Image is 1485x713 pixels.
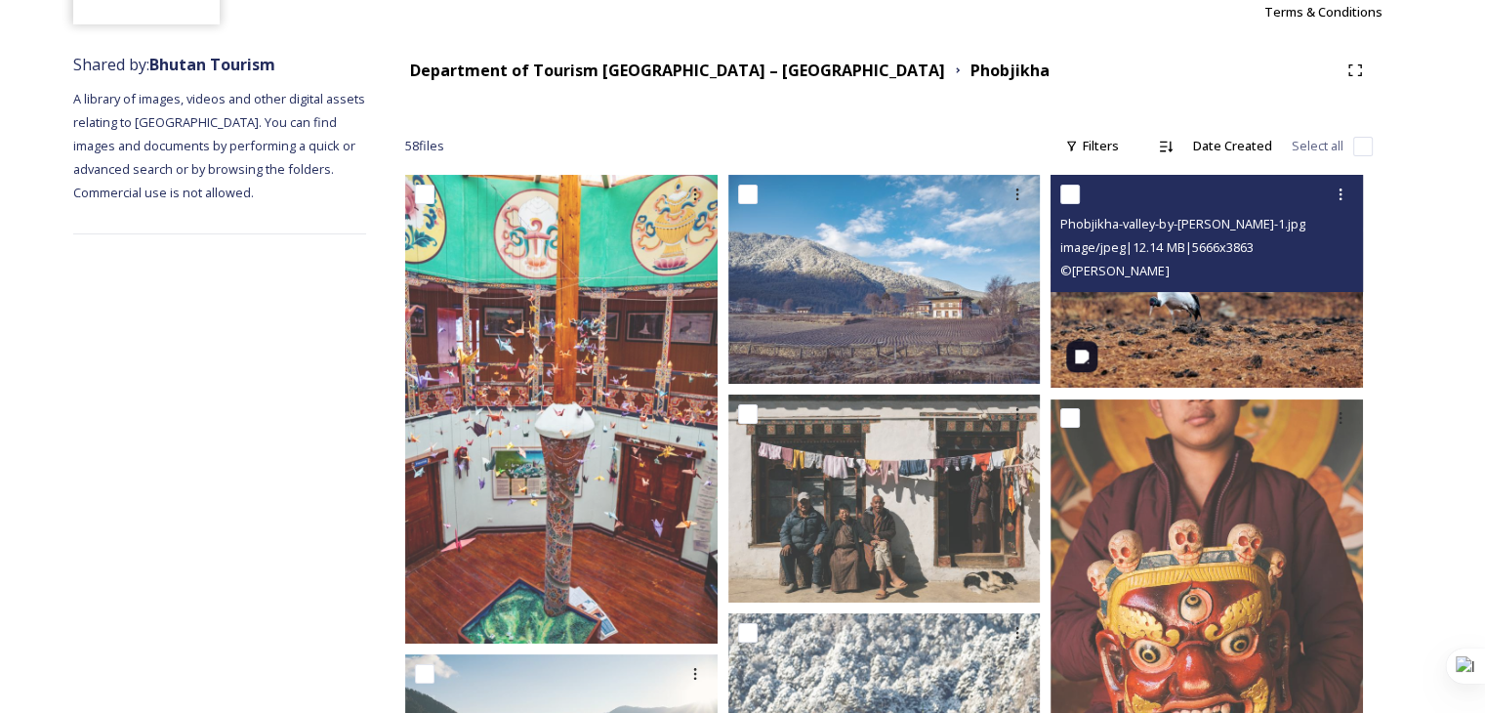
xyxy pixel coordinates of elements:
strong: Phobjikha [970,60,1050,81]
span: Select all [1292,137,1343,155]
img: Phobjikha-valley-by-Alicia-Warner-34.jpg [728,175,1041,383]
strong: Department of Tourism [GEOGRAPHIC_DATA] – [GEOGRAPHIC_DATA] [410,60,945,81]
span: © [PERSON_NAME] [1060,262,1169,279]
img: Phobjikha-valley-by-Alicia-Warner-4.jpg [405,175,718,644]
img: Phobjika by Matt Dutile15.jpg [728,394,1041,602]
strong: Bhutan Tourism [149,54,275,75]
div: Date Created [1183,127,1282,165]
span: 58 file s [405,137,444,155]
span: A library of images, videos and other digital assets relating to [GEOGRAPHIC_DATA]. You can find ... [73,90,368,201]
div: Filters [1055,127,1129,165]
span: Terms & Conditions [1264,3,1382,21]
span: image/jpeg | 12.14 MB | 5666 x 3863 [1060,238,1253,256]
span: Shared by: [73,54,275,75]
span: Phobjikha-valley-by-[PERSON_NAME]-1.jpg [1060,215,1304,232]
